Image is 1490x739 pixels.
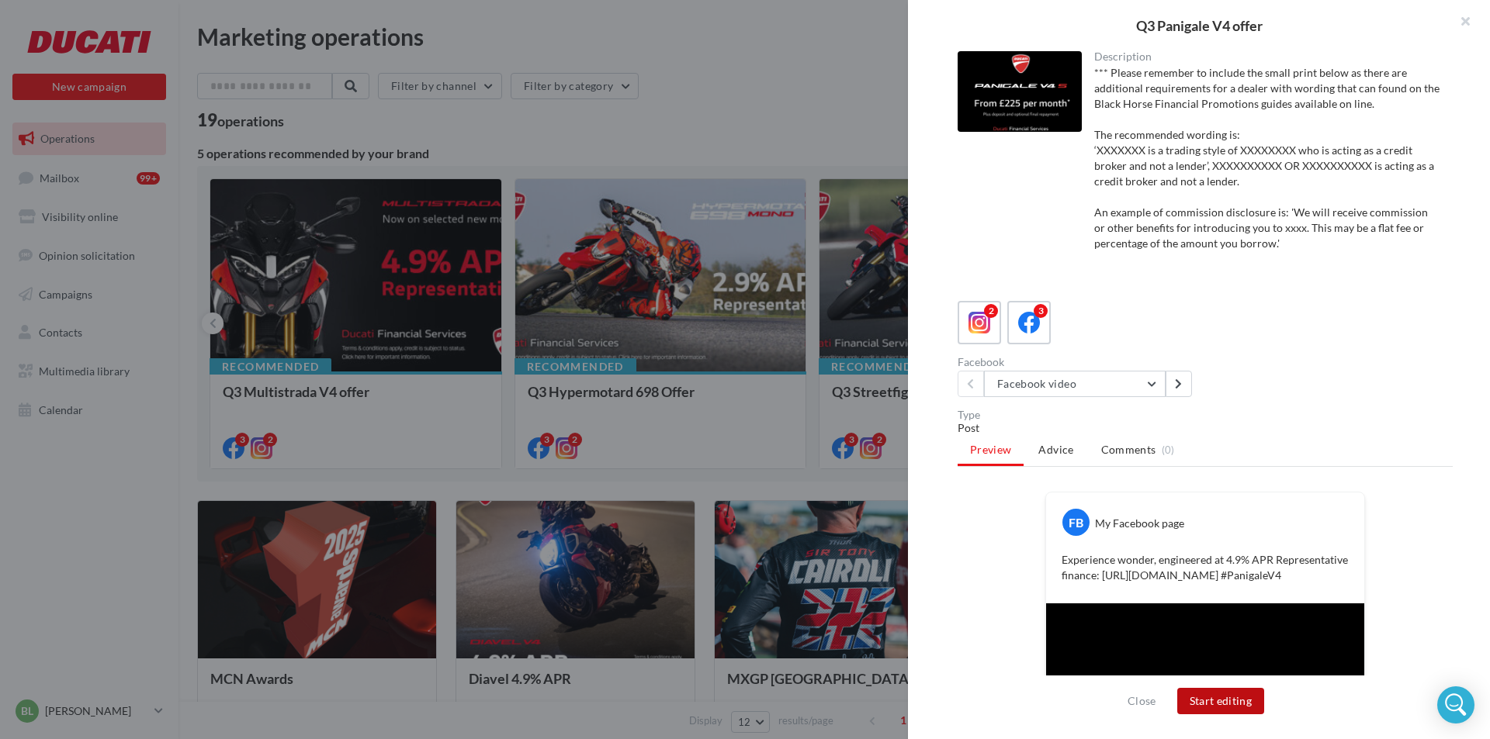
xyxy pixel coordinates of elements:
span: Advice [1038,443,1073,456]
button: Start editing [1177,688,1265,714]
button: Facebook video [984,371,1166,397]
span: Comments [1101,442,1156,458]
p: Experience wonder, engineered at 4.9% APR Representative finance: [URL][DOMAIN_NAME] #PanigaleV4 [1062,552,1349,583]
div: 3 [1034,304,1048,318]
div: Open Intercom Messenger [1437,686,1474,723]
div: Description [1094,51,1441,62]
div: Post [958,420,1453,436]
div: Q3 Panigale V4 offer [933,19,1465,33]
div: My Facebook page [1095,516,1184,531]
div: *** Please remember to include the small print below as there are additional requirements for a d... [1094,65,1441,282]
button: Close [1121,692,1163,710]
div: Type [958,409,1453,420]
div: Facebook [958,357,1199,368]
div: FB [1062,509,1090,536]
div: 2 [984,304,998,318]
span: (0) [1162,444,1175,456]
